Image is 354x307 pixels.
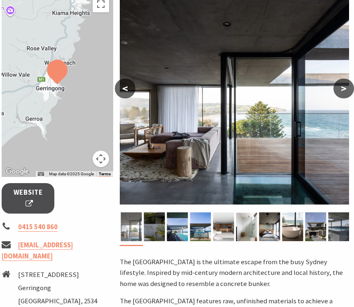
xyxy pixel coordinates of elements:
[18,296,97,307] li: [GEOGRAPHIC_DATA], 2534
[144,212,165,241] img: Bunker House
[282,212,303,241] img: Bunker House
[49,172,94,176] span: Map data ©2025 Google
[2,183,54,214] a: Website
[18,270,97,281] li: [STREET_ADDRESS]
[93,151,109,167] button: Map camera controls
[236,212,257,241] img: Bunker House
[4,166,31,177] a: Click to see this area on Google Maps
[4,166,31,177] img: Google
[259,212,280,241] img: Bunker House
[115,79,135,98] button: <
[190,212,211,241] img: Bunker House
[12,187,44,209] span: Website
[328,212,349,241] img: Pool
[213,212,234,241] img: Bunker House
[120,257,349,290] p: The [GEOGRAPHIC_DATA] is the ultimate escape from the busy Sydney lifestyle. Inspired by mid-cent...
[18,223,58,232] a: 0415 540 860
[167,212,188,241] img: Bunker House
[38,171,44,177] button: Keyboard shortcuts
[305,212,326,241] img: Front
[2,241,73,261] a: [EMAIL_ADDRESS][DOMAIN_NAME]
[18,283,97,294] li: Gerringong
[99,172,111,177] a: Terms (opens in new tab)
[333,79,354,98] button: >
